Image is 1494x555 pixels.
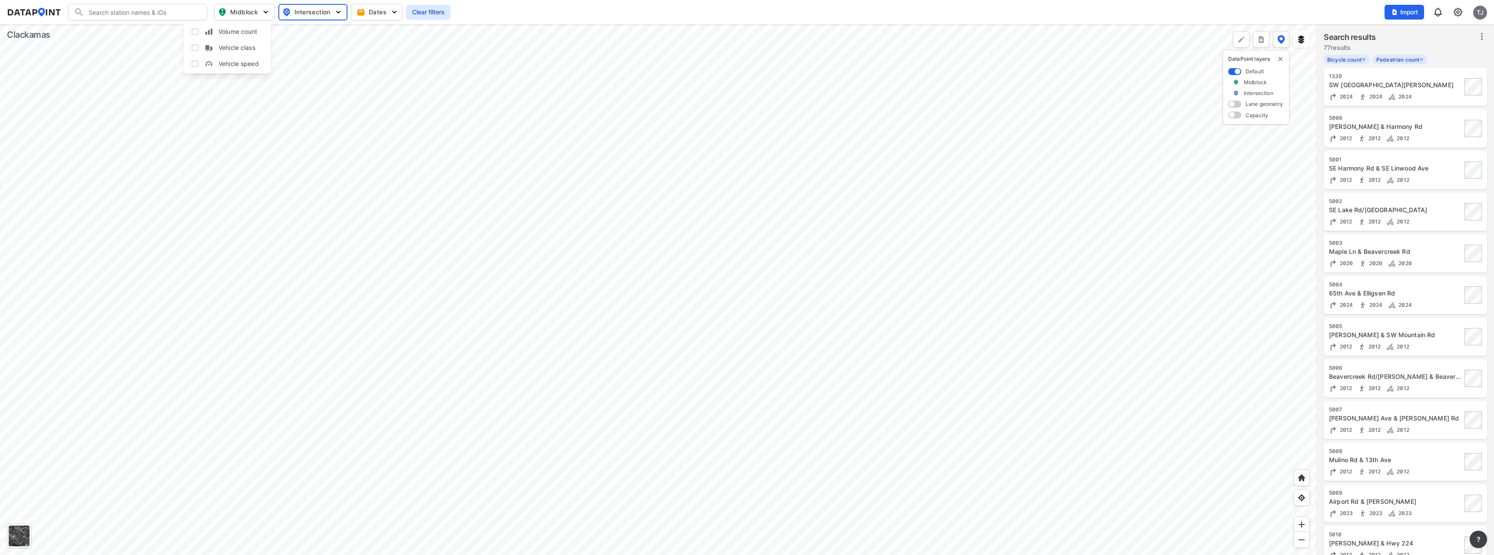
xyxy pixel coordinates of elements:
span: 2024 [1367,302,1383,308]
span: 2023 [1367,510,1383,516]
img: Pedestrian count [1358,426,1366,434]
div: Clackamas [7,29,50,41]
input: Search [84,5,202,19]
img: Pedestrian count [1358,217,1366,226]
p: DataPoint layers [1228,56,1284,62]
span: 2012 [1366,343,1381,350]
img: cids17cp3yIFEOpj3V8A9qJSH103uA521RftCD4eeui4ksIb+krbm5XvIjxD52OS6NWLn9gAAAAAElFTkSuQmCC [1453,7,1463,17]
span: 2012 [1366,177,1381,183]
span: 2020 [1367,260,1383,266]
div: 5000 [1329,115,1462,122]
div: 1339 [1329,73,1462,80]
span: 2012 [1366,385,1381,391]
span: 2024 [1338,93,1353,100]
img: layers.ee07997e.svg [1297,35,1306,44]
img: Pedestrian count [1358,342,1366,351]
img: Bicycle count [1388,301,1396,309]
img: Pedestrian count [1358,259,1367,268]
img: Bicycle count [1386,176,1395,184]
img: Turning count [1329,134,1338,143]
img: Pedestrian count [1358,92,1367,101]
label: 77 results [1324,43,1376,52]
span: 2024 [1396,302,1412,308]
span: 2020 [1396,260,1412,266]
img: Turning count [1329,342,1338,351]
div: SE Lake Rd/SE International Way & SE Harmony Rd [1329,206,1462,214]
img: Turning count [1329,509,1338,518]
img: marker_Midblock.5ba75e30.svg [1233,79,1239,86]
div: 5006 [1329,365,1462,371]
img: Pedestrian count [1358,176,1366,184]
span: 2012 [1338,385,1352,391]
a: Import [1385,8,1428,16]
span: 2024 [1396,93,1412,100]
div: Toggle basemap [7,524,31,548]
img: Turning count [1329,384,1338,393]
img: Turning count [1329,217,1338,226]
img: Bicycle count [1388,509,1396,518]
img: Bicycle count [1386,384,1395,393]
span: 2024 [1338,302,1353,308]
button: Midblock [214,4,275,20]
img: 5YPKRKmlfpI5mqlR8AD95paCi+0kK1fRFDJSaMmawlwaeJcJwk9O2fotCW5ve9gAAAAASUVORK5CYII= [261,8,270,16]
button: External layers [1293,31,1309,48]
img: MAAAAAElFTkSuQmCC [1297,535,1306,544]
span: 2012 [1395,177,1409,183]
div: Zoom out [1293,532,1310,548]
div: 5001 [1329,156,1462,163]
span: 2023 [1338,510,1353,516]
span: 2012 [1338,177,1352,183]
button: Dates [351,4,403,20]
img: 8A77J+mXikMhHQAAAAASUVORK5CYII= [1433,7,1443,17]
img: calendar-gold.39a51dde.svg [357,8,365,16]
button: more [1253,31,1269,48]
img: close-external-leyer.3061a1c7.svg [1277,56,1284,62]
span: 2012 [1395,468,1409,475]
span: 2012 [1395,427,1409,433]
label: Capacity [1246,112,1268,119]
span: Vehicle class [218,43,255,52]
div: 5003 [1329,240,1462,246]
div: SE Bell Ave & SE King Rd [1329,414,1462,423]
img: Bicycle count [1386,467,1395,476]
img: map_pin_mid.602f9df1.svg [217,7,228,17]
span: Import [1390,8,1419,16]
span: 2012 [1338,343,1352,350]
img: Pedestrian count [1358,384,1366,393]
img: Turning count [1329,176,1338,184]
div: Maple Ln & Beavercreek Rd [1329,247,1462,256]
img: +XpAUvaXAN7GudzAAAAAElFTkSuQmCC [1297,473,1306,482]
label: Intersection [1244,89,1273,97]
span: 2012 [1338,468,1352,475]
div: Zoom in [1293,516,1310,533]
img: 5YPKRKmlfpI5mqlR8AD95paCi+0kK1fRFDJSaMmawlwaeJcJwk9O2fotCW5ve9gAAAAASUVORK5CYII= [334,8,343,16]
img: +Dz8AAAAASUVORK5CYII= [1237,35,1246,44]
div: 5004 [1329,281,1462,288]
button: Clear filters [406,5,450,20]
span: Midblock [218,7,269,17]
span: 2012 [1395,218,1409,225]
span: Clear filters [411,8,445,16]
img: 5YPKRKmlfpI5mqlR8AD95paCi+0kK1fRFDJSaMmawlwaeJcJwk9O2fotCW5ve9gAAAAASUVORK5CYII= [390,8,399,16]
label: Pedestrian count [1373,55,1427,64]
div: TJ [1473,6,1487,20]
div: Beavercreek Rd/Kamrath Rd & Beavercreek Rd/Leland Rd [1329,372,1462,381]
span: 2012 [1338,218,1352,225]
img: Bicycle count [1386,342,1395,351]
img: Bicycle count [1388,259,1396,268]
img: Turning count [1329,259,1338,268]
button: Import [1385,5,1424,20]
span: ? [1475,534,1482,545]
div: Mulino Rd & 13th Ave [1329,456,1462,464]
img: map_pin_int.54838e6b.svg [281,7,292,17]
span: 2012 [1395,343,1409,350]
img: Bicycle count [1386,134,1395,143]
img: Turning count [1329,467,1338,476]
div: Webster Rd & Hwy 224 [1329,539,1462,548]
img: Turning count [1329,426,1338,434]
img: Turning count [1329,301,1338,309]
span: 2012 [1366,427,1381,433]
img: w05fo9UQAAAAAElFTkSuQmCC [205,59,213,68]
img: file_add.62c1e8a2.svg [1391,9,1398,16]
div: Stafford Rd & SW Mountain Rd [1329,331,1462,339]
